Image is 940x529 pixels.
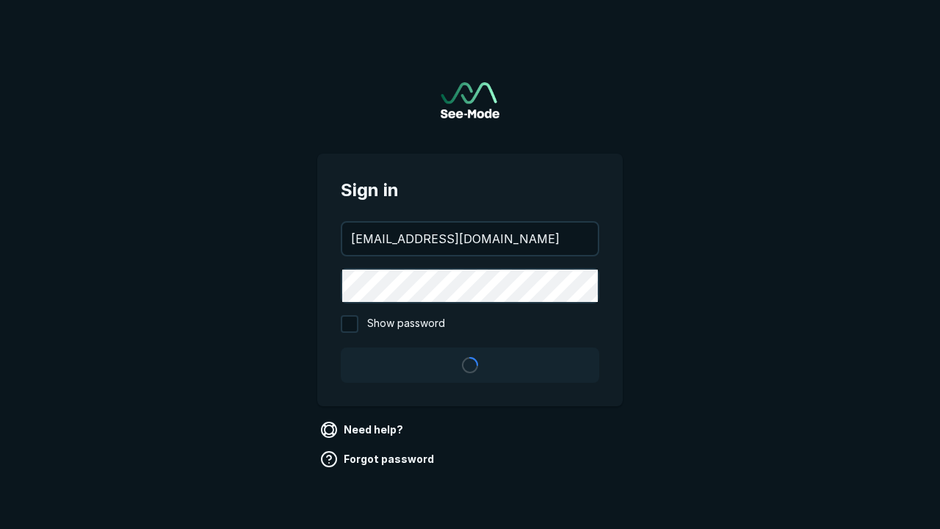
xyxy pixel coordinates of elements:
input: your@email.com [342,223,598,255]
a: Go to sign in [441,82,499,118]
img: See-Mode Logo [441,82,499,118]
a: Need help? [317,418,409,442]
a: Forgot password [317,447,440,471]
span: Sign in [341,177,599,204]
span: Show password [367,315,445,333]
